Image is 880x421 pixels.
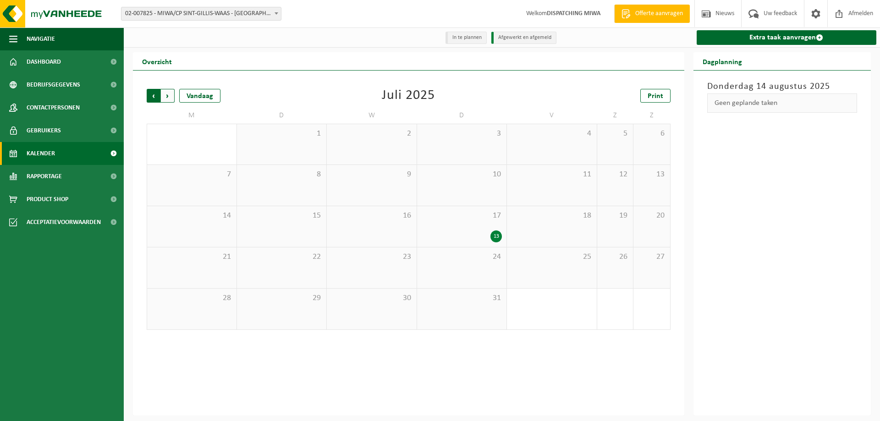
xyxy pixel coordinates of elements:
[602,129,629,139] span: 5
[491,32,556,44] li: Afgewerkt en afgemeld
[242,211,322,221] span: 15
[327,107,417,124] td: W
[417,107,507,124] td: D
[640,89,671,103] a: Print
[445,32,487,44] li: In te plannen
[27,27,55,50] span: Navigatie
[614,5,690,23] a: Offerte aanvragen
[331,169,412,180] span: 9
[242,129,322,139] span: 1
[242,252,322,262] span: 22
[697,30,877,45] a: Extra taak aanvragen
[602,211,629,221] span: 19
[422,129,502,139] span: 3
[161,89,175,103] span: Volgende
[422,293,502,303] span: 31
[152,211,232,221] span: 14
[27,188,68,211] span: Product Shop
[121,7,281,21] span: 02-007825 - MIWA/CP SINT-GILLIS-WAAS - SINT-GILLIS-WAAS
[638,129,665,139] span: 6
[511,252,592,262] span: 25
[27,50,61,73] span: Dashboard
[27,96,80,119] span: Contactpersonen
[633,9,685,18] span: Offerte aanvragen
[27,142,55,165] span: Kalender
[147,89,160,103] span: Vorige
[27,165,62,188] span: Rapportage
[507,107,597,124] td: V
[133,52,181,70] h2: Overzicht
[27,211,101,234] span: Acceptatievoorwaarden
[382,89,435,103] div: Juli 2025
[152,169,232,180] span: 7
[707,80,858,93] h3: Donderdag 14 augustus 2025
[179,89,220,103] div: Vandaag
[422,169,502,180] span: 10
[152,252,232,262] span: 21
[422,211,502,221] span: 17
[242,169,322,180] span: 8
[648,93,663,100] span: Print
[511,211,592,221] span: 18
[331,252,412,262] span: 23
[638,211,665,221] span: 20
[693,52,751,70] h2: Dagplanning
[331,129,412,139] span: 2
[147,107,237,124] td: M
[511,129,592,139] span: 4
[242,293,322,303] span: 29
[331,211,412,221] span: 16
[597,107,634,124] td: Z
[237,107,327,124] td: D
[152,293,232,303] span: 28
[638,252,665,262] span: 27
[422,252,502,262] span: 24
[331,293,412,303] span: 30
[27,73,80,96] span: Bedrijfsgegevens
[602,169,629,180] span: 12
[633,107,670,124] td: Z
[27,119,61,142] span: Gebruikers
[547,10,600,17] strong: DISPATCHING MIWA
[490,230,502,242] div: 13
[121,7,281,20] span: 02-007825 - MIWA/CP SINT-GILLIS-WAAS - SINT-GILLIS-WAAS
[511,169,592,180] span: 11
[638,169,665,180] span: 13
[602,252,629,262] span: 26
[707,93,858,113] div: Geen geplande taken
